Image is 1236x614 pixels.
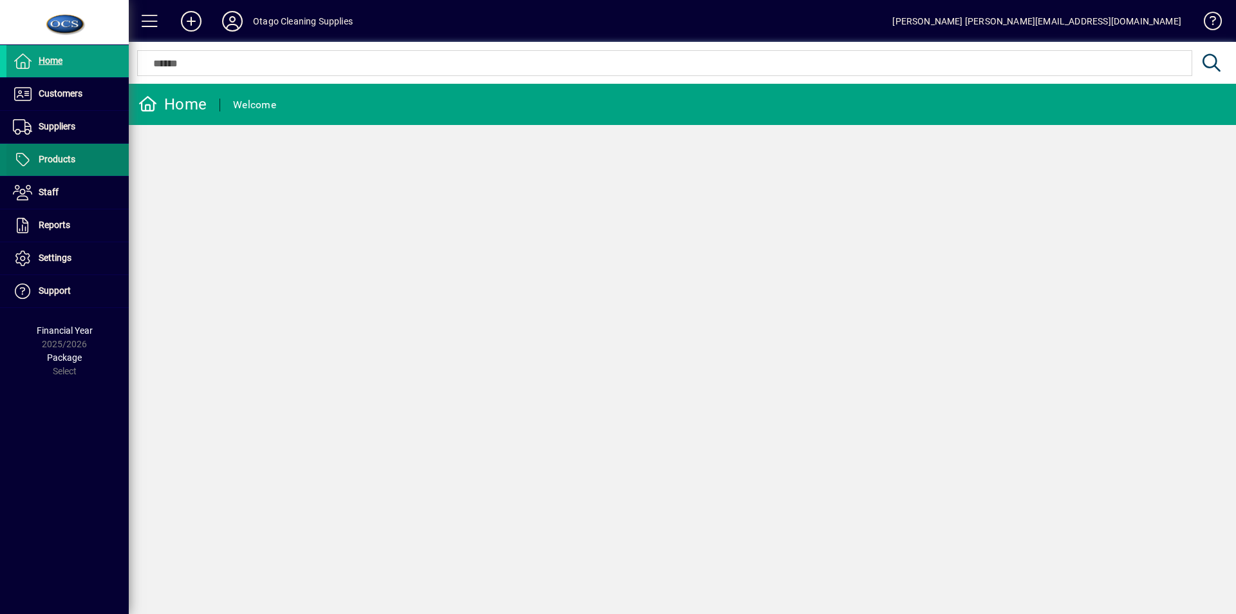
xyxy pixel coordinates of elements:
[39,220,70,230] span: Reports
[39,121,75,131] span: Suppliers
[6,242,129,274] a: Settings
[6,177,129,209] a: Staff
[6,144,129,176] a: Products
[212,10,253,33] button: Profile
[39,88,82,99] span: Customers
[39,285,71,296] span: Support
[892,11,1181,32] div: [PERSON_NAME] [PERSON_NAME][EMAIL_ADDRESS][DOMAIN_NAME]
[39,154,75,164] span: Products
[6,111,129,143] a: Suppliers
[39,187,59,197] span: Staff
[6,275,129,307] a: Support
[39,253,71,263] span: Settings
[6,78,129,110] a: Customers
[253,11,353,32] div: Otago Cleaning Supplies
[233,95,276,115] div: Welcome
[138,94,207,115] div: Home
[1194,3,1220,44] a: Knowledge Base
[39,55,62,66] span: Home
[171,10,212,33] button: Add
[6,209,129,242] a: Reports
[47,352,82,363] span: Package
[37,325,93,336] span: Financial Year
